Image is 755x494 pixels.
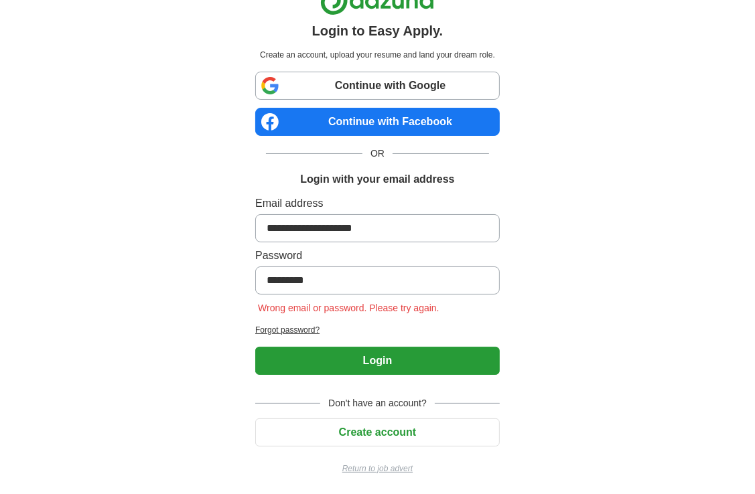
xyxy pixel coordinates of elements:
span: Wrong email or password. Please try again. [255,303,442,313]
span: Don't have an account? [320,396,435,410]
label: Email address [255,195,500,212]
h1: Login with your email address [300,171,454,187]
a: Create account [255,426,500,438]
a: Return to job advert [255,463,500,475]
a: Forgot password? [255,324,500,336]
a: Continue with Facebook [255,108,500,136]
button: Create account [255,418,500,446]
a: Continue with Google [255,72,500,100]
p: Create an account, upload your resume and land your dream role. [258,49,497,61]
span: OR [362,147,393,161]
button: Login [255,347,500,375]
h1: Login to Easy Apply. [312,21,443,41]
label: Password [255,248,500,264]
